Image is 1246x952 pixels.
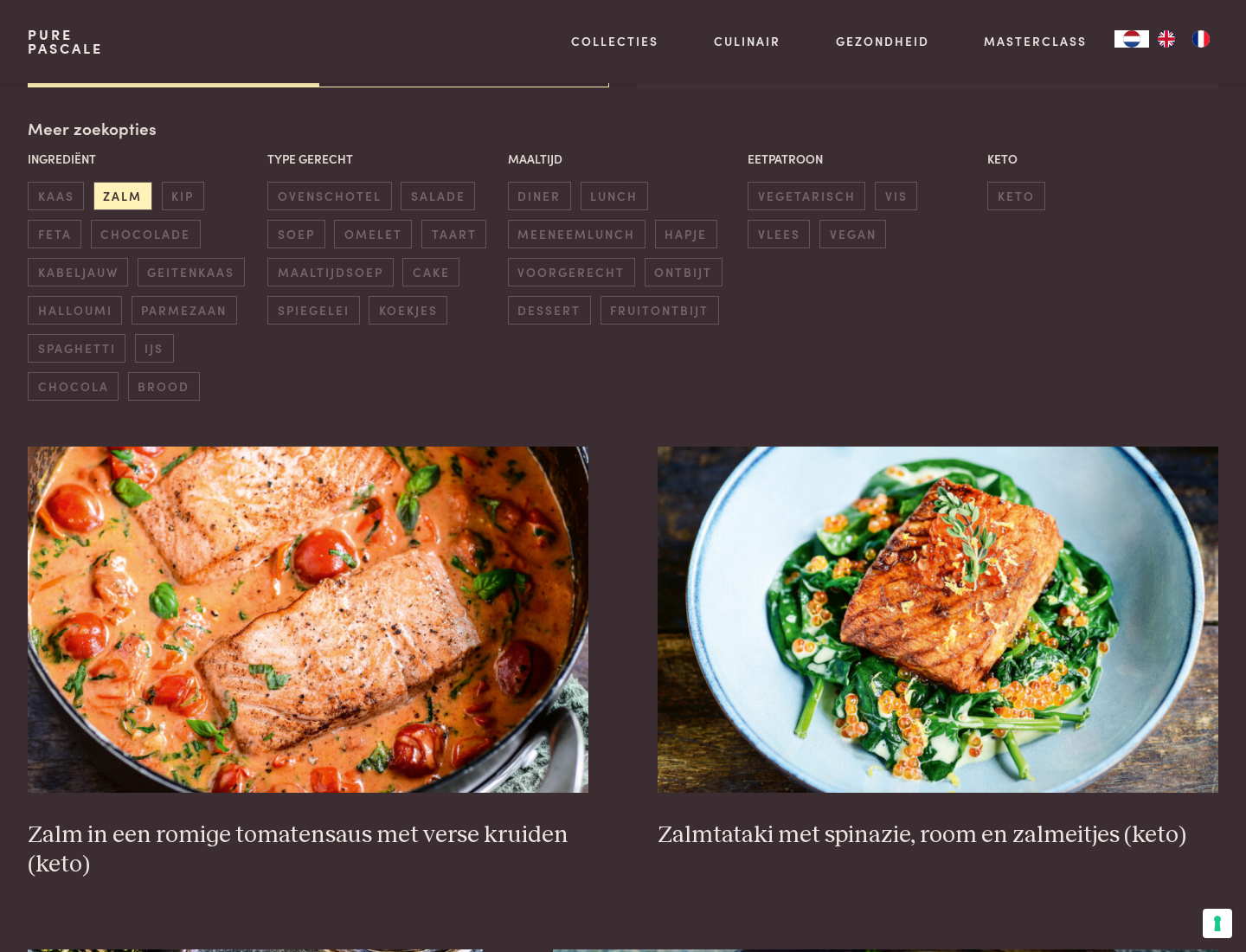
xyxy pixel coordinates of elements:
a: Gezondheid [836,32,929,50]
span: parmezaan [132,296,237,325]
span: vlees [748,220,810,248]
img: Zalm in een romige tomatensaus met verse kruiden (keto) [28,447,588,793]
span: taart [421,220,486,248]
span: feta [28,220,81,248]
span: brood [128,372,200,401]
a: PurePascale [28,28,103,55]
span: voorgerecht [508,258,635,286]
h3: Zalm in een romige tomatensaus met verse kruiden (keto) [28,820,588,880]
span: diner [508,182,571,210]
span: kabeljauw [28,258,128,286]
a: Collecties [571,32,658,50]
p: Type gerecht [267,150,498,168]
span: omelet [334,220,412,248]
span: lunch [581,182,648,210]
span: cake [402,258,459,286]
span: koekjes [369,296,447,325]
span: chocolade [91,220,201,248]
span: ijs [135,334,174,363]
a: FR [1184,30,1218,48]
p: Ingrediënt [28,150,259,168]
a: Zalm in een romige tomatensaus met verse kruiden (keto) Zalm in een romige tomatensaus met verse ... [28,447,588,880]
span: spiegelei [267,296,359,325]
span: vegetarisch [748,182,865,210]
button: Uw voorkeuren voor toestemming voor trackingtechnologieën [1203,909,1232,938]
p: Keto [987,150,1218,168]
span: zalm [93,182,152,210]
span: kip [162,182,204,210]
span: dessert [508,296,591,325]
img: Zalmtataki met spinazie, room en zalmeitjes (keto) [658,447,1218,793]
a: Zalmtataki met spinazie, room en zalmeitjes (keto) Zalmtataki met spinazie, room en zalmeitjes (k... [658,447,1218,850]
span: soep [267,220,324,248]
span: vegan [819,220,886,248]
a: NL [1114,30,1149,48]
span: ontbijt [645,258,723,286]
p: Maaltijd [508,150,739,168]
span: spaghetti [28,334,125,363]
aside: Language selected: Nederlands [1114,30,1218,48]
a: Masterclass [984,32,1087,50]
p: Eetpatroon [748,150,979,168]
a: EN [1149,30,1184,48]
span: hapje [655,220,717,248]
span: keto [987,182,1044,210]
span: chocola [28,372,119,401]
a: Culinair [714,32,780,50]
h3: Zalmtataki met spinazie, room en zalmeitjes (keto) [658,820,1218,851]
span: fruitontbijt [601,296,719,325]
ul: Language list [1149,30,1218,48]
span: maaltijdsoep [267,258,393,286]
div: Language [1114,30,1149,48]
span: meeneemlunch [508,220,645,248]
span: geitenkaas [138,258,245,286]
span: vis [875,182,917,210]
span: halloumi [28,296,122,325]
span: kaas [28,182,84,210]
span: ovenschotel [267,182,391,210]
span: salade [401,182,475,210]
